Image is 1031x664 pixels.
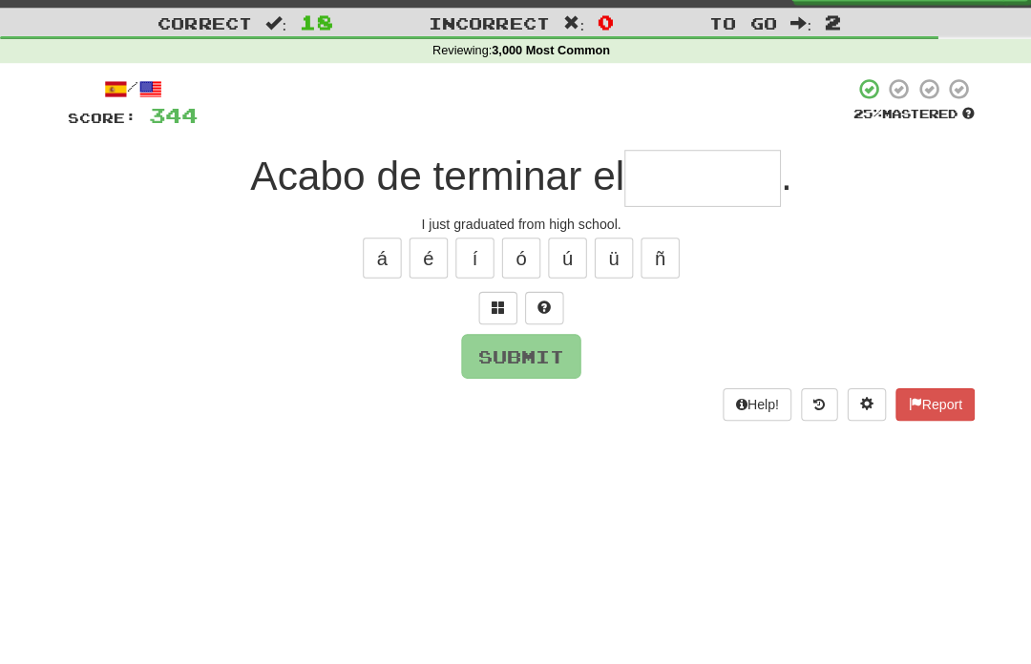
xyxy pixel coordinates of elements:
button: Report [886,392,964,425]
span: 18 [297,18,329,41]
span: : [782,23,803,39]
span: 2 [816,18,832,41]
button: ñ [634,243,672,283]
button: ú [542,243,580,283]
button: Round history (alt+y) [792,392,829,425]
span: : [558,23,579,39]
div: / [67,84,196,108]
span: To go [702,21,768,40]
span: 25 % [844,113,873,128]
button: ó [496,243,535,283]
div: Mastered [844,113,964,130]
span: 344 [147,110,196,134]
span: : [263,23,284,39]
strong: 3,000 Most Common [487,52,603,65]
span: Acabo de terminar el [247,159,618,204]
button: Submit [456,339,575,383]
span: . [772,159,784,204]
span: Score: [67,116,136,133]
button: Switch sentence to multiple choice alt+p [473,297,512,329]
div: I just graduated from high school. [67,220,964,239]
button: í [451,243,489,283]
button: ü [588,243,626,283]
span: Correct [156,21,249,40]
span: 0 [591,18,607,41]
span: Incorrect [424,21,544,40]
button: é [405,243,443,283]
button: Help! [715,392,783,425]
button: á [359,243,397,283]
button: Single letter hint - you only get 1 per sentence and score half the points! alt+h [519,297,558,329]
